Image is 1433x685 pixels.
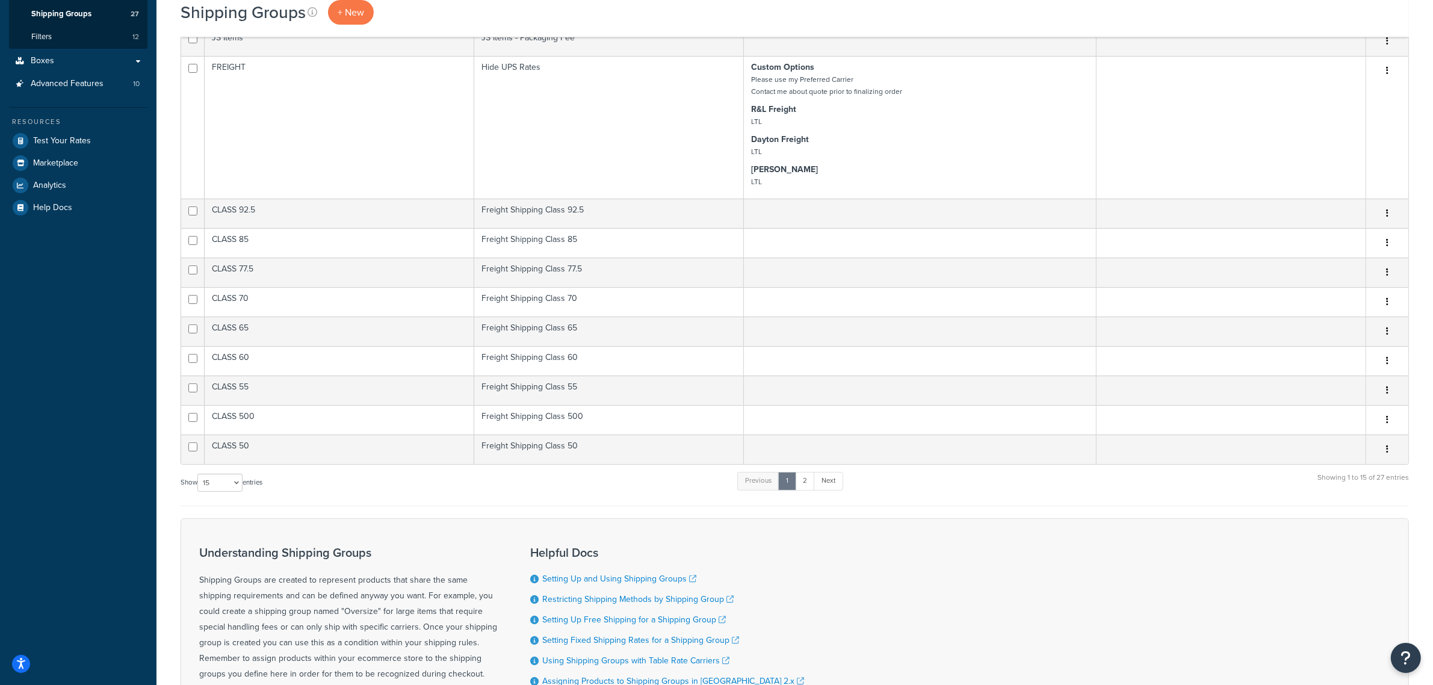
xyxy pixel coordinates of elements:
[9,3,147,25] li: Shipping Groups
[205,405,474,435] td: CLASS 500
[474,346,744,376] td: Freight Shipping Class 60
[778,472,796,490] a: 1
[474,56,744,199] td: Hide UPS Rates
[751,116,762,127] small: LTL
[795,472,815,490] a: 2
[33,158,78,169] span: Marketplace
[199,546,500,682] div: Shipping Groups are created to represent products that share the same shipping requirements and c...
[33,181,66,191] span: Analytics
[205,287,474,317] td: CLASS 70
[205,376,474,405] td: CLASS 55
[474,405,744,435] td: Freight Shipping Class 500
[131,9,139,19] span: 27
[205,228,474,258] td: CLASS 85
[474,376,744,405] td: Freight Shipping Class 55
[474,199,744,228] td: Freight Shipping Class 92.5
[9,50,147,72] a: Boxes
[1317,471,1409,497] div: Showing 1 to 15 of 27 entries
[181,474,262,492] label: Show entries
[814,472,843,490] a: Next
[197,474,243,492] select: Showentries
[9,175,147,196] a: Analytics
[132,32,139,42] span: 12
[474,317,744,346] td: Freight Shipping Class 65
[542,572,696,585] a: Setting Up and Using Shipping Groups
[205,435,474,464] td: CLASS 50
[31,79,104,89] span: Advanced Features
[31,9,91,19] span: Shipping Groups
[751,176,762,187] small: LTL
[9,117,147,127] div: Resources
[9,73,147,95] a: Advanced Features 10
[474,435,744,464] td: Freight Shipping Class 50
[1391,643,1421,673] button: Open Resource Center
[33,136,91,146] span: Test Your Rates
[9,26,147,48] a: Filters 12
[9,73,147,95] li: Advanced Features
[205,56,474,199] td: FREIGHT
[530,546,804,559] h3: Helpful Docs
[9,26,147,48] li: Filters
[9,3,147,25] a: Shipping Groups 27
[751,103,796,116] strong: R&L Freight
[31,32,52,42] span: Filters
[737,472,779,490] a: Previous
[542,654,729,667] a: Using Shipping Groups with Table Rate Carriers
[133,79,140,89] span: 10
[205,346,474,376] td: CLASS 60
[542,593,734,606] a: Restricting Shipping Methods by Shipping Group
[33,203,72,213] span: Help Docs
[542,634,739,646] a: Setting Fixed Shipping Rates for a Shipping Group
[338,5,364,19] span: + New
[751,146,762,157] small: LTL
[9,197,147,219] a: Help Docs
[474,258,744,287] td: Freight Shipping Class 77.5
[542,613,726,626] a: Setting Up Free Shipping for a Shipping Group
[751,133,809,146] strong: Dayton Freight
[751,163,818,176] strong: [PERSON_NAME]
[474,26,744,56] td: JS Items - Packaging Fee
[9,130,147,152] a: Test Your Rates
[199,546,500,559] h3: Understanding Shipping Groups
[181,1,306,24] h1: Shipping Groups
[205,26,474,56] td: JS Items
[751,74,902,97] small: Please use my Preferred Carrier Contact me about quote prior to finalizing order
[31,56,54,66] span: Boxes
[751,61,814,73] strong: Custom Options
[205,317,474,346] td: CLASS 65
[474,228,744,258] td: Freight Shipping Class 85
[9,152,147,174] a: Marketplace
[205,199,474,228] td: CLASS 92.5
[474,287,744,317] td: Freight Shipping Class 70
[205,258,474,287] td: CLASS 77.5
